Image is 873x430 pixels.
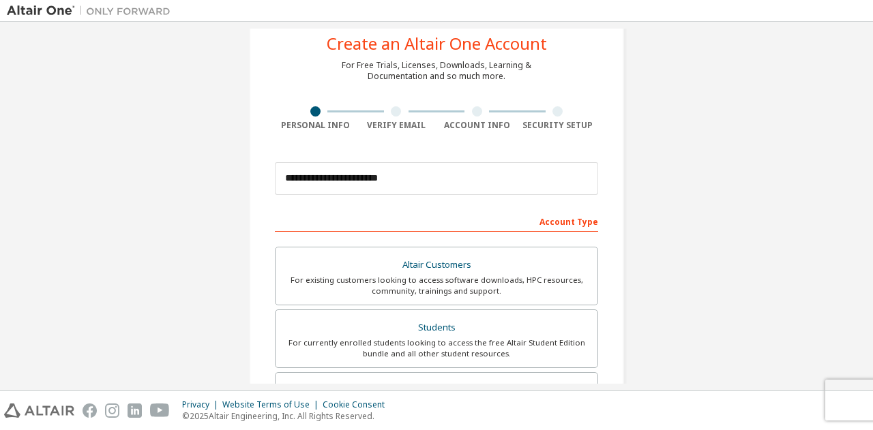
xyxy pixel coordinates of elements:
div: Personal Info [275,120,356,131]
div: Account Type [275,210,598,232]
img: linkedin.svg [128,403,142,418]
div: Cookie Consent [323,399,393,410]
div: Security Setup [518,120,599,131]
img: instagram.svg [105,403,119,418]
div: For existing customers looking to access software downloads, HPC resources, community, trainings ... [284,275,589,296]
div: Students [284,318,589,337]
p: © 2025 Altair Engineering, Inc. All Rights Reserved. [182,410,393,422]
div: Website Terms of Use [222,399,323,410]
img: youtube.svg [150,403,170,418]
div: Privacy [182,399,222,410]
img: altair_logo.svg [4,403,74,418]
img: facebook.svg [83,403,97,418]
img: Altair One [7,4,177,18]
div: Verify Email [356,120,437,131]
div: For Free Trials, Licenses, Downloads, Learning & Documentation and so much more. [342,60,531,82]
div: Create an Altair One Account [327,35,547,52]
div: Faculty [284,381,589,400]
div: Account Info [436,120,518,131]
div: Altair Customers [284,256,589,275]
div: For currently enrolled students looking to access the free Altair Student Edition bundle and all ... [284,337,589,359]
